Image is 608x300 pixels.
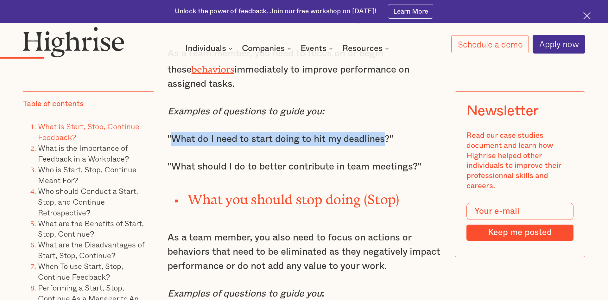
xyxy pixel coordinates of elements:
div: Individuals [185,45,234,52]
a: Apply now [533,35,585,53]
em: Examples of questions to guide you: [168,107,324,116]
p: "What do I need to start doing to hit my deadlines?" [168,132,441,146]
a: Learn More [388,4,433,18]
a: behaviors [192,64,234,70]
a: What are the Benefits of Start, Stop, Continue? [38,217,144,240]
div: Resources [342,45,391,52]
a: What are the Disadvantages of Start, Stop, Continue? [38,239,144,261]
em: Examples of questions to guide you [168,289,322,298]
div: Resources [342,45,383,52]
div: Events [301,45,335,52]
img: Highrise logo [23,27,124,57]
div: Events [301,45,326,52]
p: As a team member, you need to focus on or begin these immediately to improve performance on assig... [168,47,441,91]
p: "What should I do to better contribute in team meetings?" [168,160,441,174]
input: Keep me posted [466,225,574,241]
div: Companies [242,45,285,52]
a: Who should Conduct a Start, Stop, and Continue Retrospective? [38,185,138,218]
a: What is Start, Stop, Continue Feedback? [38,121,139,143]
a: Who is Start, Stop, Continue Meant For? [38,164,136,186]
div: Individuals [185,45,226,52]
form: Modal Form [466,203,574,241]
a: When To use Start, Stop, Continue Feedback? [38,260,123,283]
strong: What you should stop doing (Stop) [188,192,399,200]
div: Table of contents [23,99,84,109]
input: Your e-mail [466,203,574,220]
img: Cross icon [583,12,591,19]
p: As a team member, you also need to focus on actions or behaviors that need to be eliminated as th... [168,231,441,273]
a: What is the Importance of Feedback in a Workplace? [38,142,129,165]
div: Unlock the power of feedback. Join our free workshop on [DATE]! [175,7,377,16]
div: Read our case studies document and learn how Highrise helped other individuals to improve their p... [466,131,574,191]
a: Schedule a demo [451,35,529,54]
div: Newsletter [466,103,539,119]
div: Companies [242,45,293,52]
